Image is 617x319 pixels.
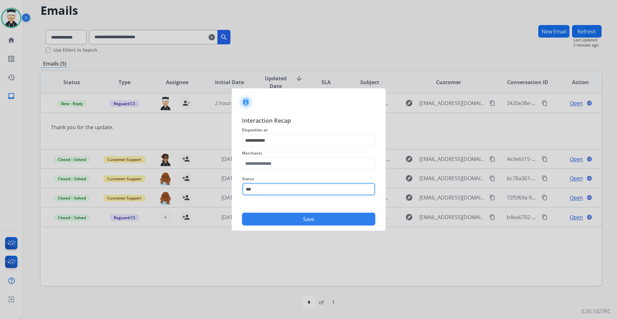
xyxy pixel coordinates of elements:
[242,213,375,226] button: Save
[242,126,375,134] span: Disposition as
[242,203,375,204] img: contact-recap-line.svg
[581,307,611,315] p: 0.20.1027RC
[242,149,375,157] span: Merchants
[238,94,254,110] img: contactIcon
[242,175,375,183] span: Status
[242,116,375,126] span: Interaction Recap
